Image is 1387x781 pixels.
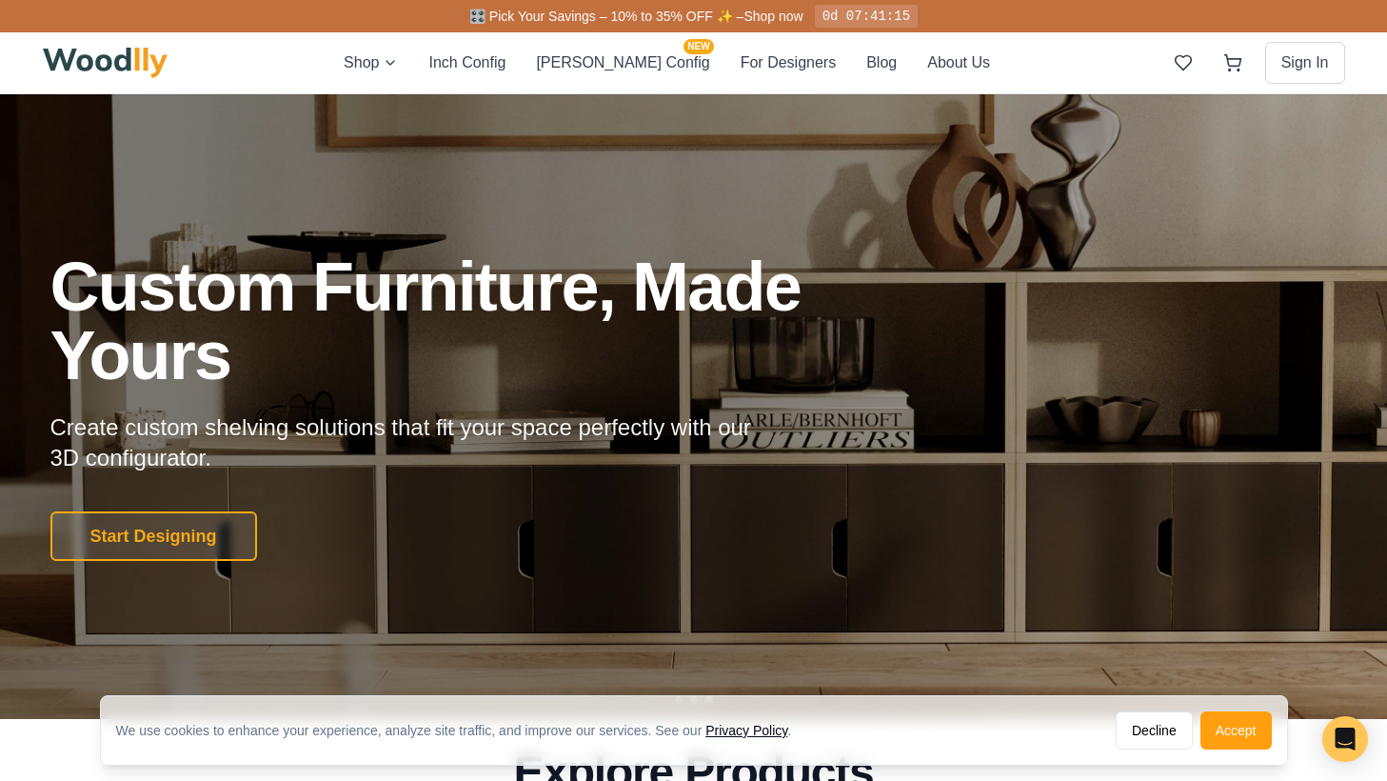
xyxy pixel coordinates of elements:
a: Privacy Policy [705,723,787,738]
button: Start Designing [50,511,257,561]
span: NEW [684,39,713,54]
p: Create custom shelving solutions that fit your space perfectly with our 3D configurator. [50,412,782,473]
a: Shop now [743,9,802,24]
button: Blog [866,50,897,75]
img: Woodlly [43,48,168,78]
div: 0d 07:41:15 [815,5,918,28]
div: Open Intercom Messenger [1322,716,1368,762]
button: Shop [344,50,398,75]
button: Accept [1200,711,1272,750]
button: For Designers [741,50,836,75]
button: About Us [927,50,990,75]
button: Inch Config [428,50,505,75]
button: [PERSON_NAME] ConfigNEW [536,50,709,75]
span: 🎛️ Pick Your Savings – 10% to 35% OFF ✨ – [469,9,743,24]
button: Sign In [1265,42,1345,84]
h1: Custom Furniture, Made Yours [50,252,903,390]
div: We use cookies to enhance your experience, analyze site traffic, and improve our services. See our . [116,721,807,740]
button: Decline [1116,711,1193,750]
